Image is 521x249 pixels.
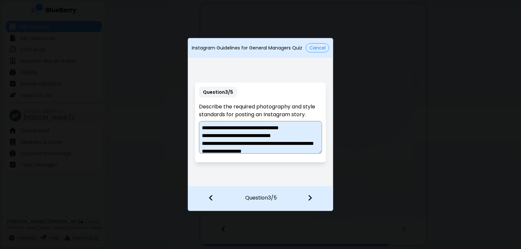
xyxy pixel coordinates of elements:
p: Question 3 / 5 [246,186,277,202]
p: Instagram Guidelines for General Managers Quiz [192,45,302,51]
img: file icon [308,194,312,201]
p: Describe the required photography and style standards for posting an Instagram story. [199,103,322,118]
img: file icon [209,194,213,201]
p: Question 3 / 5 [199,87,237,98]
button: Cancel [306,43,329,52]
